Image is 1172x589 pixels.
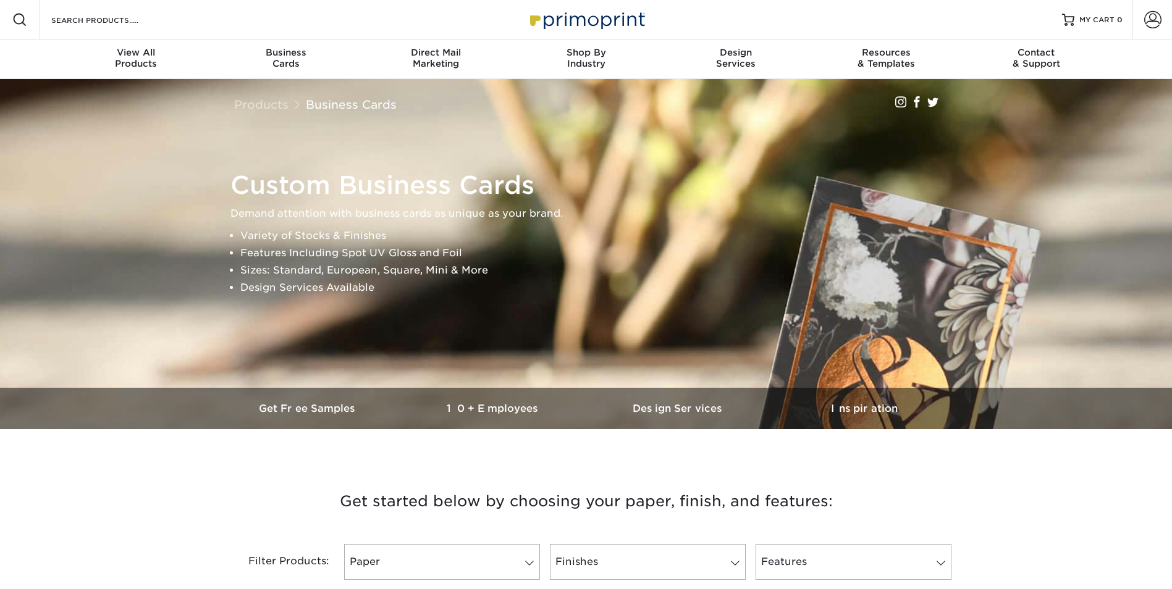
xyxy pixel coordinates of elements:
[234,98,289,111] a: Products
[211,47,361,58] span: Business
[961,40,1111,79] a: Contact& Support
[1079,15,1115,25] span: MY CART
[772,403,957,414] h3: Inspiration
[216,388,401,429] a: Get Free Samples
[661,47,811,69] div: Services
[772,388,957,429] a: Inspiration
[811,47,961,58] span: Resources
[306,98,397,111] a: Business Cards
[511,40,661,79] a: Shop ByIndustry
[216,544,339,580] div: Filter Products:
[50,12,171,27] input: SEARCH PRODUCTS.....
[211,47,361,69] div: Cards
[216,403,401,414] h3: Get Free Samples
[1117,15,1123,24] span: 0
[240,262,953,279] li: Sizes: Standard, European, Square, Mini & More
[225,474,948,529] h3: Get started below by choosing your paper, finish, and features:
[61,47,211,69] div: Products
[811,40,961,79] a: Resources& Templates
[240,279,953,296] li: Design Services Available
[511,47,661,69] div: Industry
[756,544,951,580] a: Features
[401,403,586,414] h3: 10+ Employees
[550,544,746,580] a: Finishes
[961,47,1111,58] span: Contact
[61,40,211,79] a: View AllProducts
[811,47,961,69] div: & Templates
[961,47,1111,69] div: & Support
[586,403,772,414] h3: Design Services
[586,388,772,429] a: Design Services
[511,47,661,58] span: Shop By
[230,205,953,222] p: Demand attention with business cards as unique as your brand.
[240,227,953,244] li: Variety of Stocks & Finishes
[361,47,511,69] div: Marketing
[361,40,511,79] a: Direct MailMarketing
[525,6,648,33] img: Primoprint
[211,40,361,79] a: BusinessCards
[401,388,586,429] a: 10+ Employees
[661,40,811,79] a: DesignServices
[661,47,811,58] span: Design
[344,544,540,580] a: Paper
[361,47,511,58] span: Direct Mail
[61,47,211,58] span: View All
[240,244,953,262] li: Features Including Spot UV Gloss and Foil
[230,170,953,200] h1: Custom Business Cards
